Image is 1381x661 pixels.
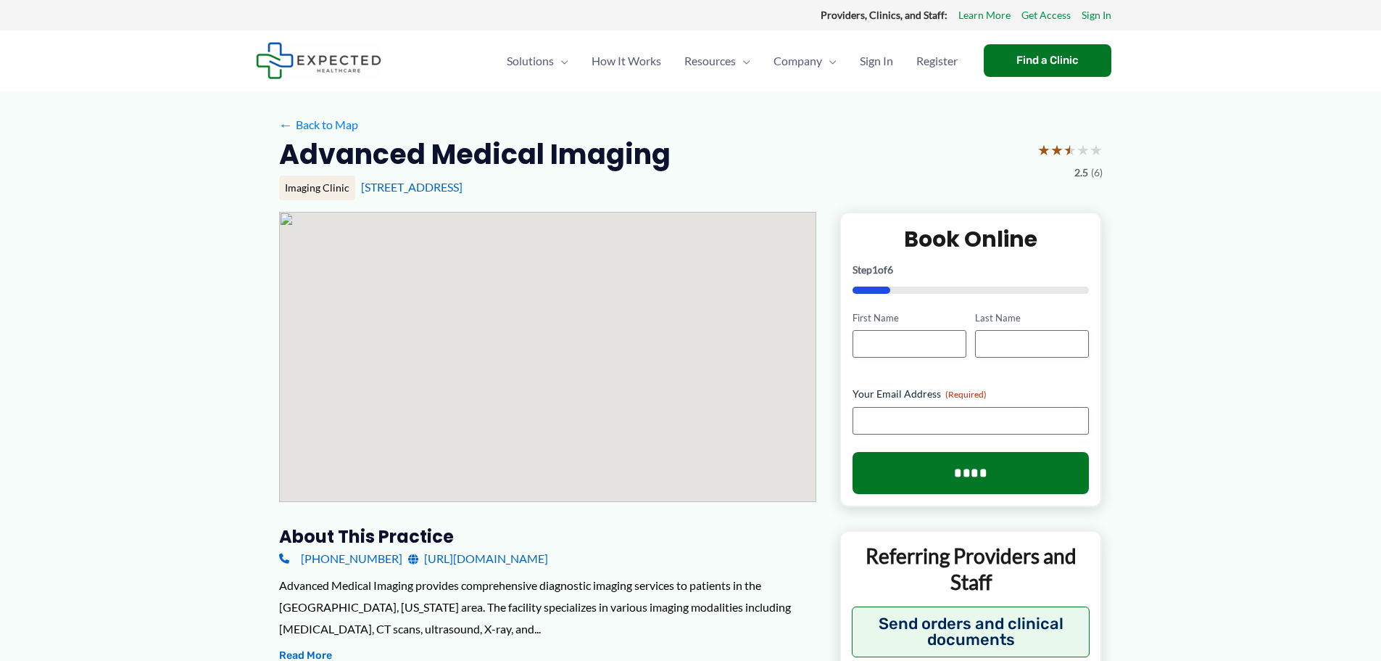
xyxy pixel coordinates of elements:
span: ★ [1077,136,1090,163]
span: Company [774,36,822,86]
p: Referring Providers and Staff [852,543,1090,596]
span: ★ [1050,136,1063,163]
a: Register [905,36,969,86]
span: ← [279,118,293,131]
span: 6 [887,263,893,276]
a: CompanyMenu Toggle [762,36,848,86]
a: [STREET_ADDRESS] [361,180,463,194]
span: ★ [1063,136,1077,163]
span: Resources [684,36,736,86]
label: Your Email Address [853,387,1090,401]
span: Menu Toggle [554,36,568,86]
div: Imaging Clinic [279,176,355,200]
a: Find a Clinic [984,44,1111,77]
span: 1 [872,263,878,276]
a: ←Back to Map [279,114,358,136]
label: Last Name [975,311,1089,325]
a: [URL][DOMAIN_NAME] [408,548,548,570]
span: (6) [1091,163,1103,182]
label: First Name [853,311,966,325]
span: (Required) [945,389,987,400]
h2: Advanced Medical Imaging [279,136,671,172]
strong: Providers, Clinics, and Staff: [821,9,947,21]
nav: Primary Site Navigation [495,36,969,86]
span: ★ [1090,136,1103,163]
a: Sign In [848,36,905,86]
p: Step of [853,265,1090,275]
a: ResourcesMenu Toggle [673,36,762,86]
img: Expected Healthcare Logo - side, dark font, small [256,42,381,79]
span: Menu Toggle [736,36,750,86]
a: Get Access [1021,6,1071,25]
span: How It Works [592,36,661,86]
a: Sign In [1082,6,1111,25]
h2: Book Online [853,225,1090,253]
span: Register [916,36,958,86]
span: ★ [1037,136,1050,163]
span: 2.5 [1074,163,1088,182]
span: Solutions [507,36,554,86]
a: SolutionsMenu Toggle [495,36,580,86]
span: Sign In [860,36,893,86]
h3: About this practice [279,525,816,548]
a: Learn More [958,6,1011,25]
div: Advanced Medical Imaging provides comprehensive diagnostic imaging services to patients in the [G... [279,575,816,639]
a: [PHONE_NUMBER] [279,548,402,570]
button: Send orders and clinical documents [852,607,1090,657]
span: Menu Toggle [822,36,837,86]
a: How It Works [580,36,673,86]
